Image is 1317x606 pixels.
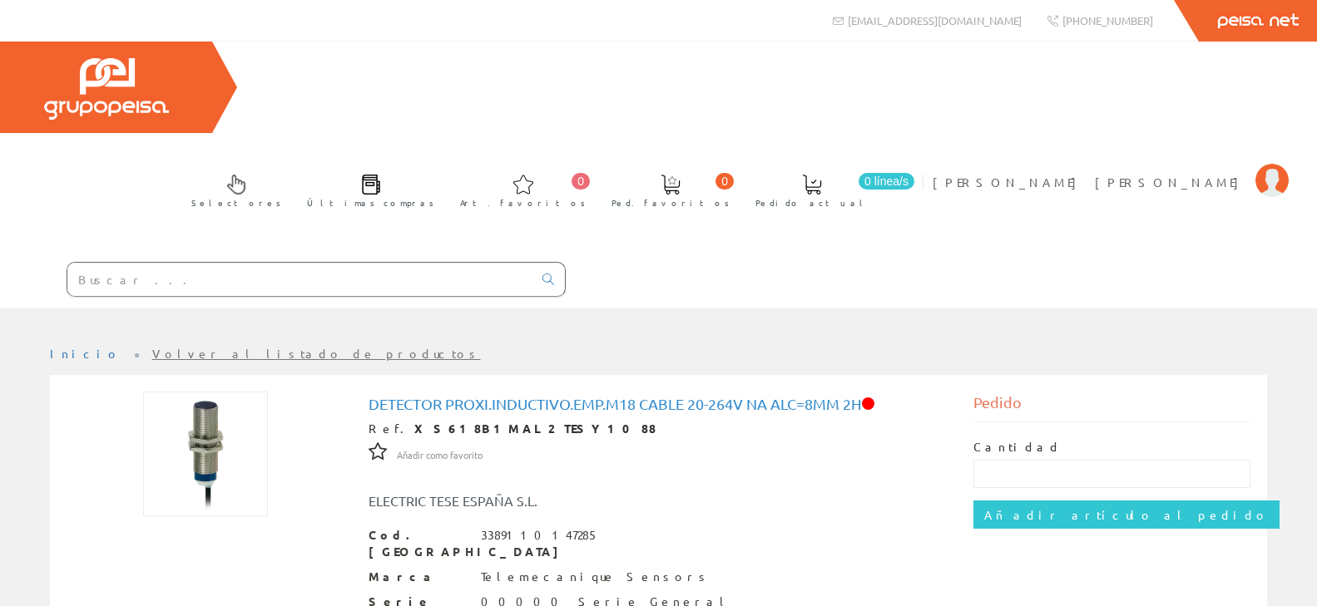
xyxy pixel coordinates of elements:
[460,195,586,211] span: Art. favoritos
[397,449,483,462] span: Añadir como favorito
[715,173,734,190] span: 0
[44,58,169,120] img: Grupo Peisa
[933,160,1289,176] a: [PERSON_NAME] [PERSON_NAME]
[755,195,869,211] span: Pedido actual
[973,392,1250,422] div: Pedido
[414,421,656,436] strong: XS618B1MAL2 TESY1088
[848,13,1022,27] span: [EMAIL_ADDRESS][DOMAIN_NAME]
[356,491,709,510] div: ELECTRIC TESE ESPAÑA S.L.
[481,527,599,544] div: 3389110147285
[611,195,730,211] span: Ped. favoritos
[739,160,918,218] a: 0 línea/s Pedido actual
[973,500,1280,529] input: Añadir artículo al pedido
[290,160,443,218] a: Últimas compras
[1062,13,1153,27] span: [PHONE_NUMBER]
[572,173,590,190] span: 0
[973,439,1062,456] label: Cantidad
[175,160,290,218] a: Selectores
[143,392,268,516] img: Foto artículo Detector proxi.inductivo.emp.m18 Cable 20-264v Na Alc=8mm 2h (150x150)
[369,396,948,412] h1: Detector proxi.inductivo.emp.m18 Cable 20-264v Na Alc=8mm 2h
[152,346,481,361] a: Volver al listado de productos
[369,421,948,437] div: Ref.
[859,173,914,190] span: 0 línea/s
[67,263,532,296] input: Buscar ...
[481,569,710,585] div: Telemecanique Sensors
[50,346,121,361] a: Inicio
[397,446,483,461] a: Añadir como favorito
[933,174,1247,190] span: [PERSON_NAME] [PERSON_NAME]
[307,195,434,211] span: Últimas compras
[191,195,281,211] span: Selectores
[369,569,468,585] span: Marca
[369,527,468,560] span: Cod. [GEOGRAPHIC_DATA]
